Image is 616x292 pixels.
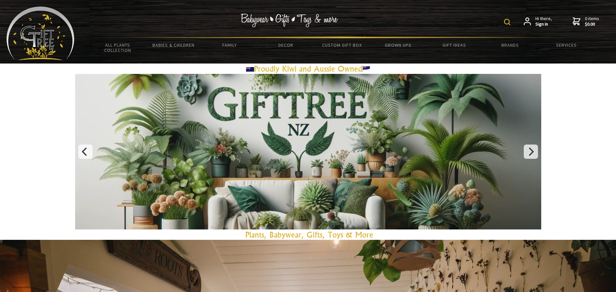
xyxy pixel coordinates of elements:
[90,38,146,57] a: All Plants Collection
[585,21,599,27] strong: $0.00
[370,38,426,52] a: Grown Ups
[314,38,370,52] a: Custom Gift Box
[524,16,552,27] a: Hi there,Sign in
[524,145,538,159] button: Next
[78,145,93,159] button: Previous
[585,16,599,27] span: 0 items
[573,16,599,27] a: 0 items$0.00
[246,64,370,74] a: Proudly Kiwi and Aussie Owned
[426,38,482,52] a: Gift Ideas
[535,21,552,27] strong: Sign in
[258,38,314,52] a: Decor
[504,19,510,25] img: product search
[6,6,74,60] img: Babyware - Gifts - Toys and more...
[245,230,369,239] a: Plants, Babywear, Gifts, Toys & Mor
[146,38,202,52] a: Babies & Children
[535,16,552,27] span: Hi there,
[538,38,594,52] a: Services
[241,14,338,27] img: Babywear - Gifts - Toys & more
[482,38,538,52] a: Brands
[202,38,258,52] a: Family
